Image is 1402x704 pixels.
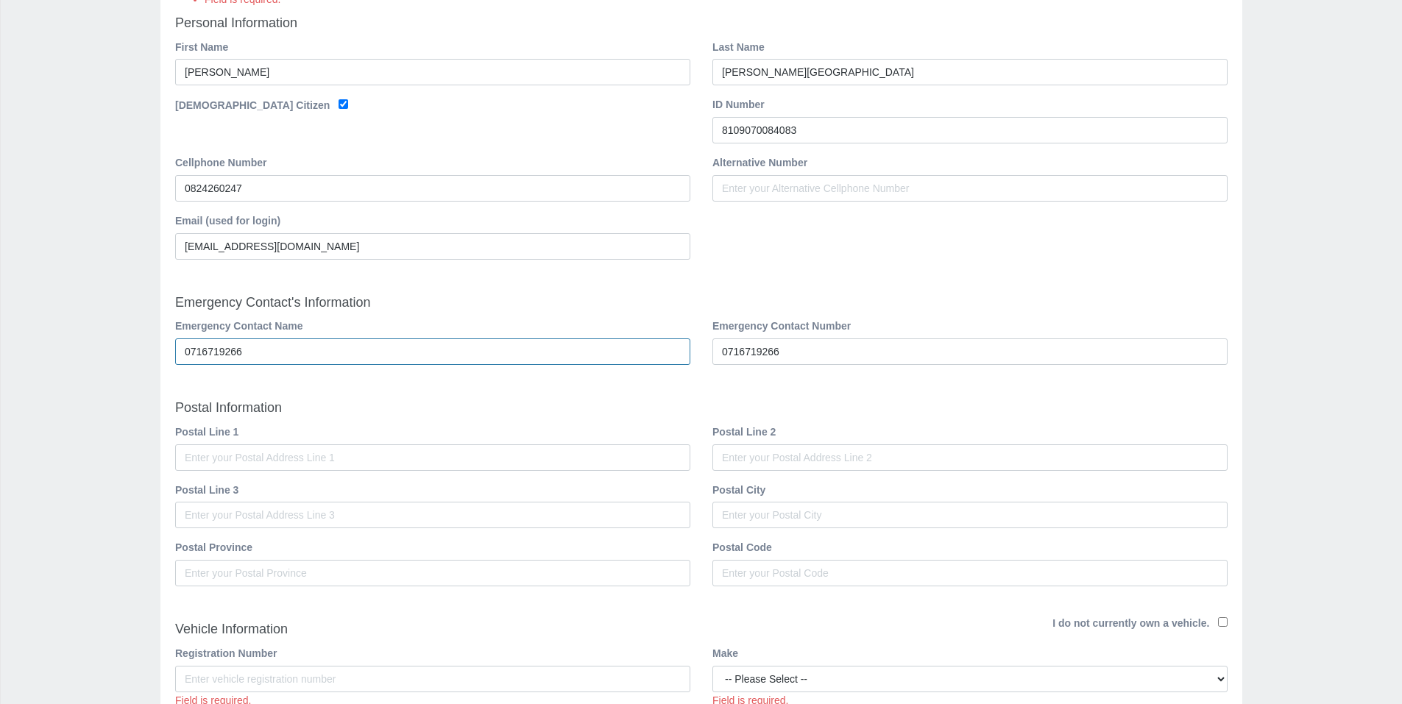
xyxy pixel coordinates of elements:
[712,424,776,441] label: Postal Line 2
[175,16,1228,31] h4: Personal Information
[175,622,690,637] h4: Vehicle Information
[712,338,1228,365] input: Enter your Emergency Contact's Number
[1052,615,1209,632] label: I do not currently own a vehicle.
[175,560,690,586] input: Enter your Postal Province
[175,482,238,499] label: Postal Line 3
[712,502,1228,528] input: Enter your Postal City
[712,645,738,662] label: Make
[175,338,690,365] input: Enter your Emergency Contact's Name
[175,645,277,662] label: Registration Number
[175,59,690,85] input: Enter your First Name
[712,154,807,171] label: Alternative Number
[712,59,1228,85] input: Enter your Last Name
[712,96,765,113] label: ID Number
[175,154,266,171] label: Cellphone Number
[175,502,690,528] input: Enter your Postal Address Line 3
[175,318,303,335] label: Emergency Contact Name
[712,318,851,335] label: Emergency Contact Number
[175,213,280,230] label: Email (used for login)
[712,482,765,499] label: Postal City
[712,539,772,556] label: Postal Code
[175,539,252,556] label: Postal Province
[712,39,765,56] label: Last Name
[712,117,1228,143] input: Enter your ID Number
[175,175,690,202] input: Enter your Cellphone Number
[175,424,238,441] label: Postal Line 1
[175,666,690,692] input: Enter vehicle registration number
[712,444,1228,471] input: Enter your Postal Address Line 2
[175,444,690,471] input: Enter your Postal Address Line 1
[175,233,690,260] input: Enter your Email
[175,296,1228,310] h4: Emergency Contact's Information
[712,175,1228,202] input: Enter your Alternative Cellphone Number
[712,560,1228,586] input: Enter your Postal Code
[175,97,330,114] label: [DEMOGRAPHIC_DATA] Citizen
[175,401,1228,416] h4: Postal Information
[175,39,228,56] label: First Name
